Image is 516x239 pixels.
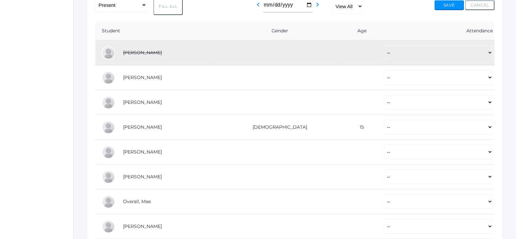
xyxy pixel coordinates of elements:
div: Ryan Lawler [102,121,115,134]
div: Reese Carr [102,71,115,84]
th: Student [95,22,213,40]
th: Attendance [377,22,494,40]
td: [DEMOGRAPHIC_DATA] [213,115,342,140]
div: Wyatt Hill [102,96,115,109]
a: chevron_left [254,4,262,10]
a: [PERSON_NAME] [123,74,162,80]
a: [PERSON_NAME] [123,124,162,130]
i: chevron_right [314,1,321,8]
i: chevron_left [254,1,262,8]
a: [PERSON_NAME] [123,174,162,180]
a: [PERSON_NAME] [123,99,162,105]
div: Natalia Nichols [102,170,115,183]
div: Zoe Carr [102,46,115,59]
div: Sophia Pindel [102,220,115,233]
div: Mae Overall [102,195,115,208]
a: [PERSON_NAME] [123,223,162,229]
a: [PERSON_NAME] [123,149,162,155]
th: Age [342,22,377,40]
a: chevron_right [314,4,321,10]
button: Cancel [465,0,494,10]
div: Wylie Myers [102,146,115,159]
button: Save [434,0,464,10]
th: Gender [213,22,342,40]
td: 15 [342,115,377,140]
a: Overall, Mae [123,199,151,204]
a: [PERSON_NAME] [123,50,162,56]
